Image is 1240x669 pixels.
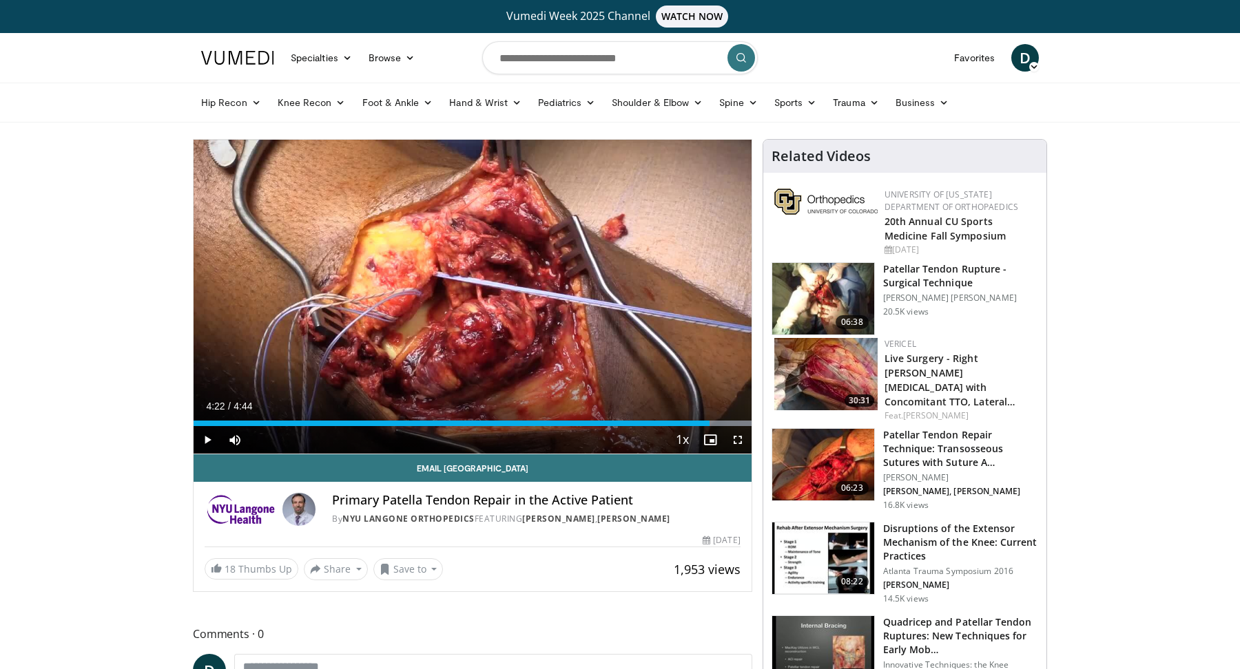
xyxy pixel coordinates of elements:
div: Progress Bar [194,421,752,426]
span: 08:22 [836,575,869,588]
video-js: Video Player [194,140,752,454]
a: Foot & Ankle [354,89,442,116]
p: Atlanta Trauma Symposium 2016 [883,566,1038,577]
h3: Patellar Tendon Repair Technique: Transosseous Sutures with Suture A… [883,428,1038,469]
img: a284ffb3-f88c-46bb-88bb-d0d390e931a0.150x105_q85_crop-smart_upscale.jpg [772,429,874,500]
p: [PERSON_NAME] [883,580,1038,591]
div: [DATE] [703,534,740,546]
a: Knee Recon [269,89,354,116]
div: [DATE] [885,244,1035,256]
h3: Quadricep and Patellar Tendon Ruptures: New Techniques for Early Mob… [883,615,1038,657]
a: Business [887,89,958,116]
div: Feat. [885,410,1035,422]
h3: Disruptions of the Extensor Mechanism of the Knee: Current Practices [883,522,1038,563]
button: Playback Rate [669,426,696,454]
span: 18 [225,562,236,575]
a: Pediatrics [530,89,603,116]
a: Vericel [885,338,916,350]
p: 20.5K views [883,306,929,317]
a: Hand & Wrist [441,89,530,116]
img: c329ce19-05ea-4e12-b583-111b1ee27852.150x105_q85_crop-smart_upscale.jpg [772,522,874,594]
a: 20th Annual CU Sports Medicine Fall Symposium [885,215,1006,242]
a: 18 Thumbs Up [205,558,298,580]
img: Avatar [282,493,316,526]
img: f2822210-6046-4d88-9b48-ff7c77ada2d7.150x105_q85_crop-smart_upscale.jpg [774,338,878,410]
span: WATCH NOW [656,6,729,28]
span: / [228,401,231,412]
button: Save to [373,558,444,580]
a: Spine [711,89,765,116]
input: Search topics, interventions [482,41,758,74]
a: Favorites [946,44,1003,72]
a: NYU Langone Orthopedics [342,513,475,524]
a: Hip Recon [193,89,269,116]
a: [PERSON_NAME] [522,513,595,524]
h3: Patellar Tendon Rupture - Surgical Technique [883,262,1038,290]
a: Sports [766,89,825,116]
span: 4:44 [234,401,252,412]
a: Email [GEOGRAPHIC_DATA] [194,454,752,482]
button: Share [304,558,368,580]
p: [PERSON_NAME], [PERSON_NAME] [883,486,1038,497]
span: 4:22 [206,401,225,412]
a: Specialties [282,44,360,72]
h4: Primary Patella Tendon Repair in the Active Patient [332,493,740,508]
a: [PERSON_NAME] [597,513,670,524]
span: Comments 0 [193,625,752,643]
a: Vumedi Week 2025 ChannelWATCH NOW [203,6,1037,28]
button: Play [194,426,221,454]
a: 06:38 Patellar Tendon Rupture - Surgical Technique [PERSON_NAME] [PERSON_NAME] 20.5K views [772,262,1038,335]
div: By FEATURING , [332,513,740,525]
p: 14.5K views [883,593,929,604]
img: Vx8lr-LI9TPdNKgn4xMDoxOjBzMTt2bJ.150x105_q85_crop-smart_upscale.jpg [772,263,874,334]
a: Shoulder & Elbow [603,89,711,116]
a: [PERSON_NAME] [903,410,969,421]
img: VuMedi Logo [201,51,274,65]
a: Live Surgery - Right [PERSON_NAME][MEDICAL_DATA] with Concomitant TTO, Lateral… [885,352,1016,408]
h4: Related Videos [772,148,871,164]
p: [PERSON_NAME] [883,472,1038,483]
span: 30:31 [845,394,874,407]
a: 06:23 Patellar Tendon Repair Technique: Transosseous Sutures with Suture A… [PERSON_NAME] [PERSON... [772,428,1038,511]
img: NYU Langone Orthopedics [205,493,277,526]
span: 06:38 [836,315,869,329]
a: University of [US_STATE] Department of Orthopaedics [885,189,1018,213]
a: D [1011,44,1039,72]
button: Enable picture-in-picture mode [696,426,724,454]
button: Mute [221,426,249,454]
p: [PERSON_NAME] [PERSON_NAME] [883,293,1038,304]
span: 1,953 views [674,561,741,577]
a: 30:31 [774,338,878,410]
a: 08:22 Disruptions of the Extensor Mechanism of the Knee: Current Practices Atlanta Trauma Symposi... [772,522,1038,604]
p: 16.8K views [883,500,929,511]
button: Fullscreen [724,426,752,454]
a: Trauma [825,89,887,116]
span: 06:23 [836,481,869,495]
img: 355603a8-37da-49b6-856f-e00d7e9307d3.png.150x105_q85_autocrop_double_scale_upscale_version-0.2.png [774,189,878,215]
a: Browse [360,44,424,72]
